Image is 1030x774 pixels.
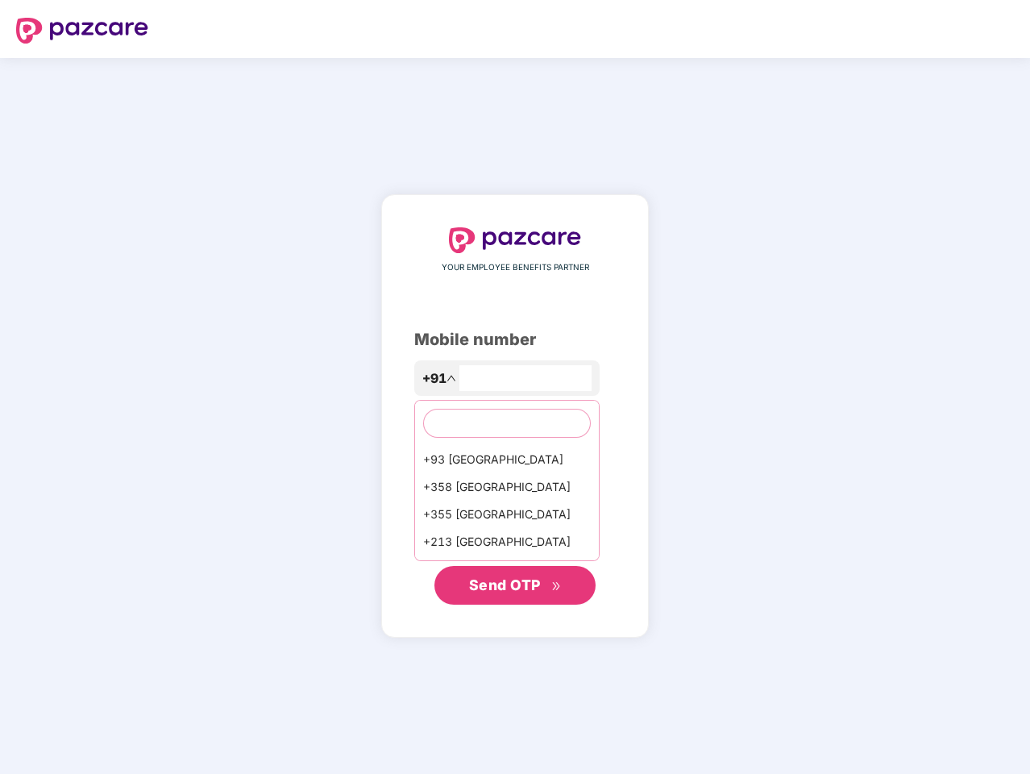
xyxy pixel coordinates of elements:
img: logo [16,18,148,44]
div: +355 [GEOGRAPHIC_DATA] [415,501,599,528]
div: +93 [GEOGRAPHIC_DATA] [415,446,599,473]
span: YOUR EMPLOYEE BENEFITS PARTNER [442,261,589,274]
span: Send OTP [469,576,541,593]
span: +91 [422,368,446,389]
div: +1684 AmericanSamoa [415,556,599,583]
span: double-right [551,581,562,592]
div: Mobile number [414,327,616,352]
div: +213 [GEOGRAPHIC_DATA] [415,528,599,556]
div: +358 [GEOGRAPHIC_DATA] [415,473,599,501]
img: logo [449,227,581,253]
button: Send OTPdouble-right [434,566,596,605]
span: up [446,373,456,383]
